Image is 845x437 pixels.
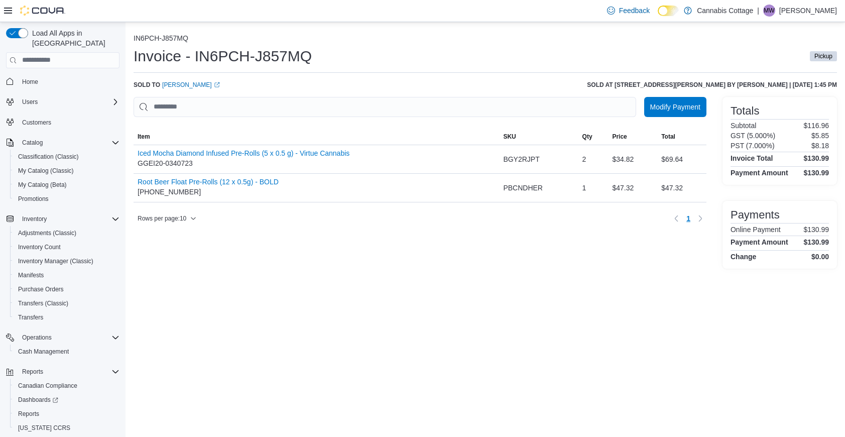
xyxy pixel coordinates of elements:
span: Operations [18,332,119,344]
svg: External link [214,82,220,88]
input: This is a search bar. As you type, the results lower in the page will automatically filter. [134,97,636,117]
span: Load All Apps in [GEOGRAPHIC_DATA] [28,28,119,48]
span: Modify Payment [650,102,700,112]
span: Catalog [22,139,43,147]
button: IN6PCH-J857MQ [134,34,188,42]
div: Sold to [134,81,220,89]
h3: Payments [731,209,780,221]
span: Home [18,75,119,88]
span: Cash Management [18,348,69,356]
p: $5.85 [811,132,829,140]
h6: GST (5.000%) [731,132,775,140]
button: Qty [578,129,609,145]
div: 2 [578,149,609,169]
span: Cash Management [14,346,119,358]
button: Iced Mocha Diamond Infused Pre-Rolls (5 x 0.5 g) - Virtue Cannabis [138,149,349,157]
a: Classification (Classic) [14,151,83,163]
button: Cash Management [10,345,124,359]
button: Inventory Manager (Classic) [10,254,124,268]
p: $130.99 [803,226,829,234]
div: $47.32 [657,178,706,198]
span: Transfers (Classic) [14,297,119,309]
span: Customers [22,119,51,127]
span: Transfers (Classic) [18,299,68,307]
a: Cash Management [14,346,73,358]
h6: Sold at [STREET_ADDRESS][PERSON_NAME] by [PERSON_NAME] | [DATE] 1:45 PM [587,81,837,89]
span: Catalog [18,137,119,149]
h6: PST (7.000%) [731,142,775,150]
a: Transfers (Classic) [14,297,72,309]
button: Catalog [2,136,124,150]
img: Cova [20,6,65,16]
span: My Catalog (Beta) [18,181,67,189]
span: Inventory Count [18,243,61,251]
p: Cannabis Cottage [697,5,753,17]
span: Reports [22,368,43,376]
button: [US_STATE] CCRS [10,421,124,435]
button: Manifests [10,268,124,282]
button: Inventory [2,212,124,226]
span: Canadian Compliance [14,380,119,392]
span: [US_STATE] CCRS [18,424,70,432]
span: Price [612,133,627,141]
p: [PERSON_NAME] [779,5,837,17]
h6: Online Payment [731,226,781,234]
button: Modify Payment [644,97,706,117]
span: BGY2RJPT [503,153,539,165]
button: Reports [10,407,124,421]
input: Dark Mode [658,6,679,16]
button: Reports [2,365,124,379]
span: Customers [18,116,119,129]
span: My Catalog (Classic) [14,165,119,177]
span: PBCNDHER [503,182,543,194]
span: Reports [14,408,119,420]
button: Next page [694,212,706,225]
span: Users [18,96,119,108]
button: My Catalog (Classic) [10,164,124,178]
button: Operations [2,331,124,345]
h6: Subtotal [731,122,756,130]
button: Home [2,74,124,89]
button: Inventory [18,213,51,225]
button: Item [134,129,499,145]
a: My Catalog (Beta) [14,179,71,191]
h4: $130.99 [803,169,829,177]
a: Promotions [14,193,53,205]
span: Manifests [18,271,44,279]
span: Inventory Manager (Classic) [18,257,93,265]
h4: Payment Amount [731,169,788,177]
button: Operations [18,332,56,344]
a: Home [18,76,42,88]
button: Page 1 of 1 [682,210,694,227]
nav: Pagination for table: MemoryTable from EuiInMemoryTable [670,210,706,227]
span: Inventory Count [14,241,119,253]
h4: Invoice Total [731,154,773,162]
a: [PERSON_NAME]External link [162,81,220,89]
h4: $130.99 [803,238,829,246]
div: 1 [578,178,609,198]
button: Transfers [10,310,124,324]
a: Transfers [14,311,47,323]
div: $69.64 [657,149,706,169]
span: My Catalog (Classic) [18,167,74,175]
span: MW [764,5,774,17]
a: Feedback [603,1,654,21]
span: Rows per page : 10 [138,214,186,223]
button: Price [608,129,657,145]
h4: $0.00 [811,253,829,261]
h4: $130.99 [803,154,829,162]
span: Classification (Classic) [18,153,79,161]
div: $34.82 [608,149,657,169]
p: $116.96 [803,122,829,130]
nav: An example of EuiBreadcrumbs [134,34,837,44]
span: Inventory Manager (Classic) [14,255,119,267]
button: Customers [2,115,124,130]
a: Dashboards [14,394,62,406]
span: Transfers [18,313,43,321]
span: Home [22,78,38,86]
button: Classification (Classic) [10,150,124,164]
div: GGEI20-0340723 [138,149,349,169]
span: Users [22,98,38,106]
span: Promotions [14,193,119,205]
span: Qty [582,133,592,141]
